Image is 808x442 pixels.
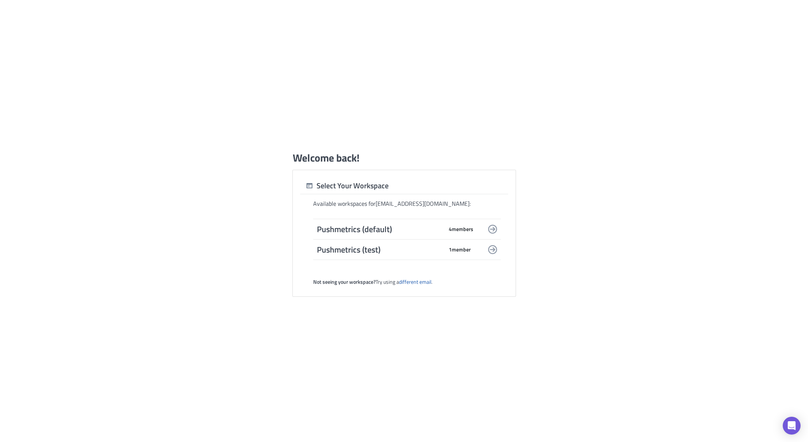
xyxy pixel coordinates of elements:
a: different email [399,278,431,286]
div: Try using a . [313,279,501,285]
h1: Welcome back! [293,151,360,165]
span: Pushmetrics (default) [317,224,443,234]
strong: Not seeing your workspace? [313,278,376,286]
div: Open Intercom Messenger [783,417,801,435]
div: Select Your Workspace [300,181,389,191]
span: 4 member s [449,226,473,233]
div: Available workspaces for [EMAIL_ADDRESS][DOMAIN_NAME] : [313,200,501,208]
span: 1 member [449,246,471,253]
span: Pushmetrics (test) [317,244,443,255]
